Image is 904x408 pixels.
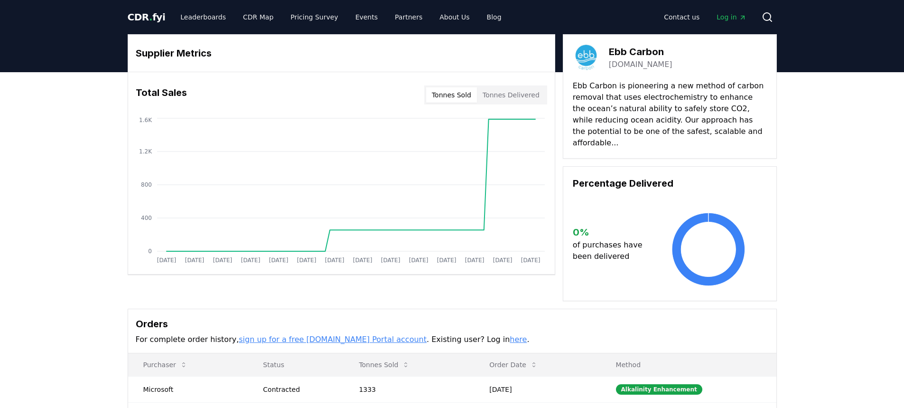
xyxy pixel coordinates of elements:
tspan: [DATE] [493,257,512,264]
a: Blog [479,9,509,26]
a: About Us [432,9,477,26]
a: CDR Map [235,9,281,26]
tspan: [DATE] [157,257,176,264]
h3: 0 % [573,225,650,239]
tspan: [DATE] [213,257,232,264]
h3: Supplier Metrics [136,46,547,60]
td: [DATE] [474,376,600,402]
td: Microsoft [128,376,248,402]
tspan: 800 [141,181,152,188]
nav: Main [656,9,754,26]
tspan: 400 [141,215,152,221]
p: Status [255,360,336,370]
span: CDR fyi [128,11,166,23]
tspan: [DATE] [409,257,428,264]
tspan: [DATE] [325,257,344,264]
a: here [510,335,527,344]
a: CDR.fyi [128,10,166,24]
h3: Percentage Delivered [573,176,767,190]
button: Order Date [482,355,545,374]
span: . [149,11,152,23]
tspan: [DATE] [381,257,400,264]
p: Method [608,360,769,370]
tspan: [DATE] [437,257,456,264]
p: of purchases have been delivered [573,239,650,262]
button: Tonnes Sold [351,355,417,374]
tspan: 0 [148,248,152,255]
tspan: 1.2K [139,148,152,155]
a: Pricing Survey [283,9,345,26]
button: Tonnes Delivered [477,87,545,103]
tspan: [DATE] [185,257,204,264]
a: Contact us [656,9,707,26]
div: Contracted [263,385,336,394]
a: [DOMAIN_NAME] [609,59,672,70]
h3: Ebb Carbon [609,45,672,59]
tspan: [DATE] [521,257,540,264]
tspan: [DATE] [241,257,260,264]
tspan: [DATE] [269,257,288,264]
tspan: [DATE] [353,257,372,264]
a: Leaderboards [173,9,233,26]
button: Tonnes Sold [426,87,477,103]
td: 1333 [344,376,474,402]
h3: Total Sales [136,85,187,104]
tspan: 1.6K [139,117,152,123]
button: Purchaser [136,355,195,374]
tspan: [DATE] [465,257,484,264]
nav: Main [173,9,509,26]
a: Events [348,9,385,26]
h3: Orders [136,317,769,331]
div: Alkalinity Enhancement [616,384,702,395]
a: Log in [709,9,754,26]
span: Log in [717,12,746,22]
a: Partners [387,9,430,26]
p: For complete order history, . Existing user? Log in . [136,334,769,345]
tspan: [DATE] [297,257,316,264]
a: sign up for a free [DOMAIN_NAME] Portal account [239,335,427,344]
img: Ebb Carbon-logo [573,44,599,71]
p: Ebb Carbon is pioneering a new method of carbon removal that uses electrochemistry to enhance the... [573,80,767,149]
